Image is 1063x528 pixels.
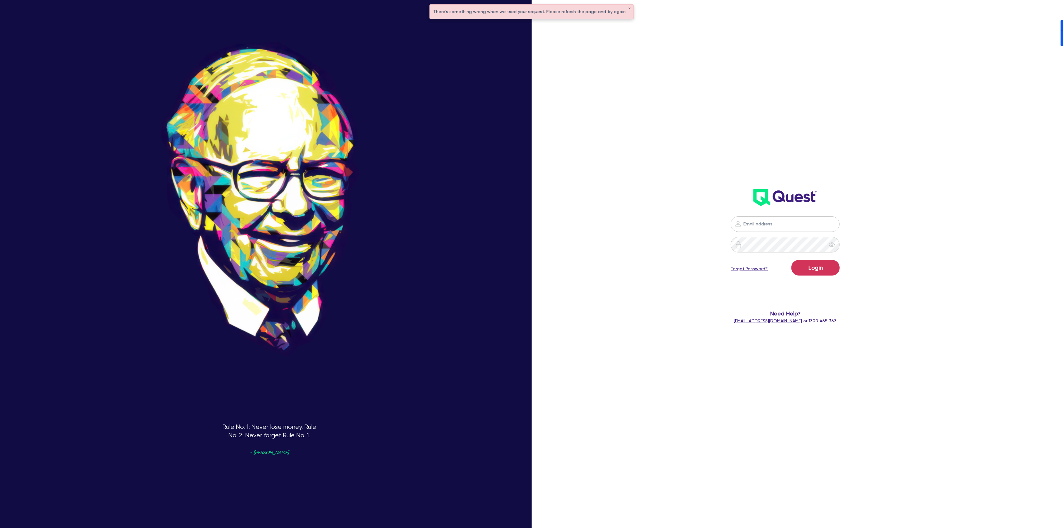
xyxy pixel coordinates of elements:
[734,318,802,323] a: [EMAIL_ADDRESS][DOMAIN_NAME]
[734,318,837,323] span: or 1300 465 363
[250,450,289,455] span: - [PERSON_NAME]
[791,260,840,276] button: Login
[731,266,768,272] a: Forgot Password?
[731,216,840,232] input: Email address
[430,5,634,19] div: There's something wrong when we tried your request. Please refresh the page and try again
[629,7,631,10] button: ✕
[734,220,742,228] img: icon-password
[753,189,817,206] img: wH2k97JdezQIQAAAABJRU5ErkJggg==
[829,242,835,248] span: eye
[220,423,319,523] p: Rule No. 1: Never lose money. Rule No. 2: Never forget Rule No. 1.
[634,309,936,318] span: Need Help?
[735,241,742,248] img: icon-password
